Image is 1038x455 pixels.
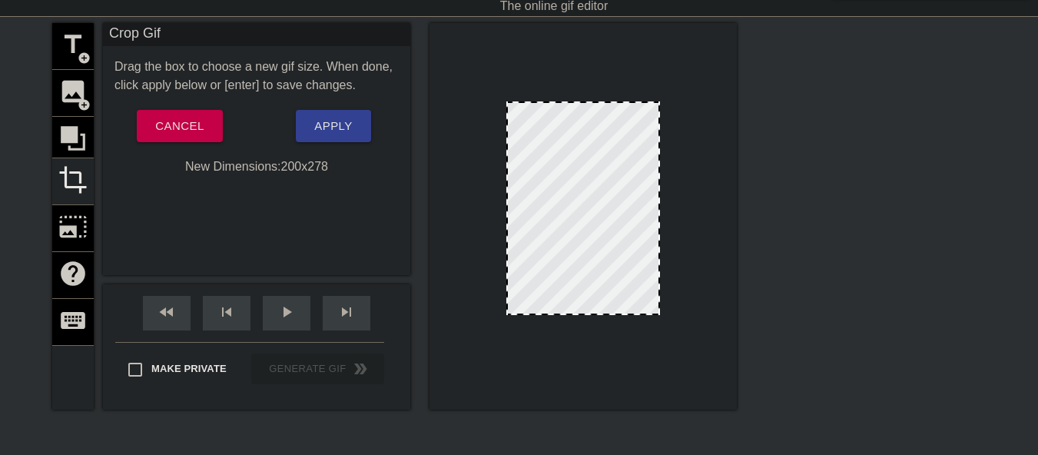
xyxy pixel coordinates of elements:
span: skip_previous [217,303,236,321]
span: play_arrow [277,303,296,321]
div: New Dimensions: 200 x 278 [103,158,410,176]
span: crop [58,165,88,194]
span: Cancel [155,116,204,136]
span: skip_next [337,303,356,321]
span: fast_rewind [158,303,176,321]
div: Crop Gif [103,23,410,46]
button: Apply [296,110,370,142]
span: Apply [314,116,352,136]
div: Drag the box to choose a new gif size. When done, click apply below or [enter] to save changes. [103,58,410,95]
button: Cancel [137,110,222,142]
span: Make Private [151,361,227,377]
